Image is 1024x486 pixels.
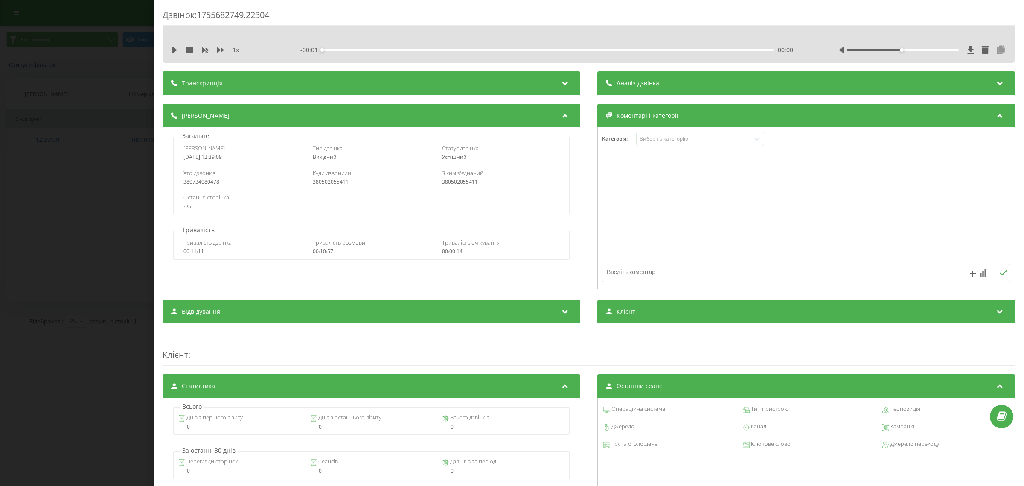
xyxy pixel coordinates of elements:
[317,457,338,466] span: Сеансів
[889,405,920,413] span: Геопозиція
[180,226,217,234] p: Тривалість
[233,46,239,54] span: 1 x
[442,144,479,152] span: Статус дзвінка
[182,307,220,316] span: Відвідування
[182,382,215,390] span: Статистика
[183,204,559,210] div: n/a
[313,249,430,255] div: 00:10:57
[313,239,365,246] span: Тривалість розмови
[182,79,223,88] span: Транскрипція
[442,249,559,255] div: 00:00:14
[300,46,322,54] span: - 00:01
[449,457,496,466] span: Дзвінків за період
[310,424,433,430] div: 0
[617,111,678,120] span: Коментарі і категорії
[750,440,791,448] span: Ключове слово
[900,48,904,52] div: Accessibility label
[602,136,636,142] h4: Категорія :
[185,413,243,422] span: Днів з першого візиту
[610,422,634,431] span: Джерело
[180,132,211,140] p: Загальне
[442,424,564,430] div: 0
[750,405,788,413] span: Тип пристрою
[442,169,483,177] span: З ким з'єднаний
[183,169,215,177] span: Хто дзвонив
[183,193,229,201] span: Остання сторінка
[617,79,659,88] span: Аналіз дзвінка
[610,440,657,448] span: Група оголошень
[180,446,238,455] p: За останні 30 днів
[163,9,1015,26] div: Дзвінок : 1755682749.22304
[183,154,301,160] div: [DATE] 12:39:09
[640,135,746,142] div: Виберіть категорію
[313,179,430,185] div: 380502055411
[185,457,238,466] span: Перегляди сторінок
[617,382,662,390] span: Останній сеанс
[182,111,230,120] span: [PERSON_NAME]
[310,468,433,474] div: 0
[313,153,337,161] span: Вихідний
[617,307,635,316] span: Клієнт
[610,405,665,413] span: Операційна система
[317,413,381,422] span: Днів з останнього візиту
[449,413,489,422] span: Всього дзвінків
[442,239,500,246] span: Тривалість очікування
[178,424,301,430] div: 0
[778,46,793,54] span: 00:00
[163,332,1015,366] div: :
[442,179,559,185] div: 380502055411
[183,249,301,255] div: 00:11:11
[313,144,343,152] span: Тип дзвінка
[183,179,301,185] div: 380734080478
[889,440,939,448] span: Джерело переходу
[183,144,225,152] span: [PERSON_NAME]
[178,468,301,474] div: 0
[889,422,914,431] span: Кампанія
[183,239,232,246] span: Тривалість дзвінка
[163,349,188,360] span: Клієнт
[750,422,766,431] span: Канал
[442,153,467,161] span: Успішний
[180,402,204,411] p: Всього
[313,169,351,177] span: Куди дзвонили
[442,468,564,474] div: 0
[320,48,324,52] div: Accessibility label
